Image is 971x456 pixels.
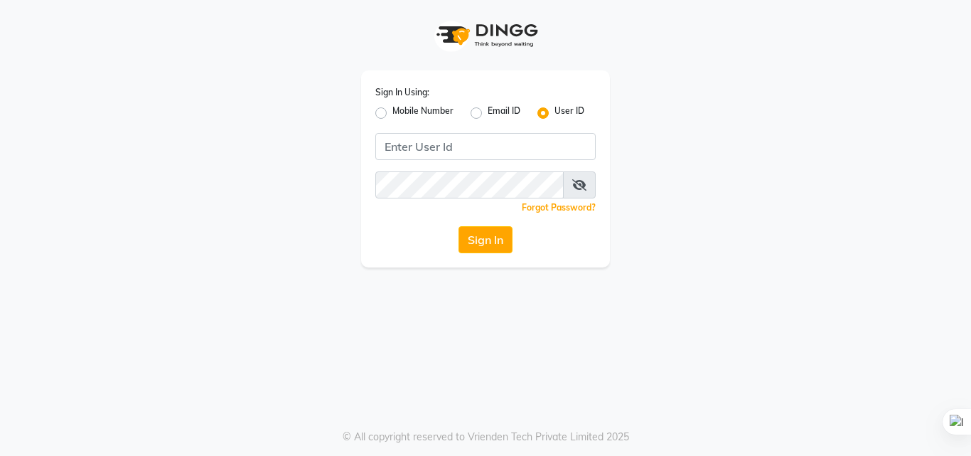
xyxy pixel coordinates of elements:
label: Mobile Number [392,105,454,122]
img: logo1.svg [429,14,542,56]
label: Sign In Using: [375,86,429,99]
a: Forgot Password? [522,202,596,213]
button: Sign In [458,226,513,253]
label: User ID [554,105,584,122]
input: Username [375,171,564,198]
input: Username [375,133,596,160]
label: Email ID [488,105,520,122]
